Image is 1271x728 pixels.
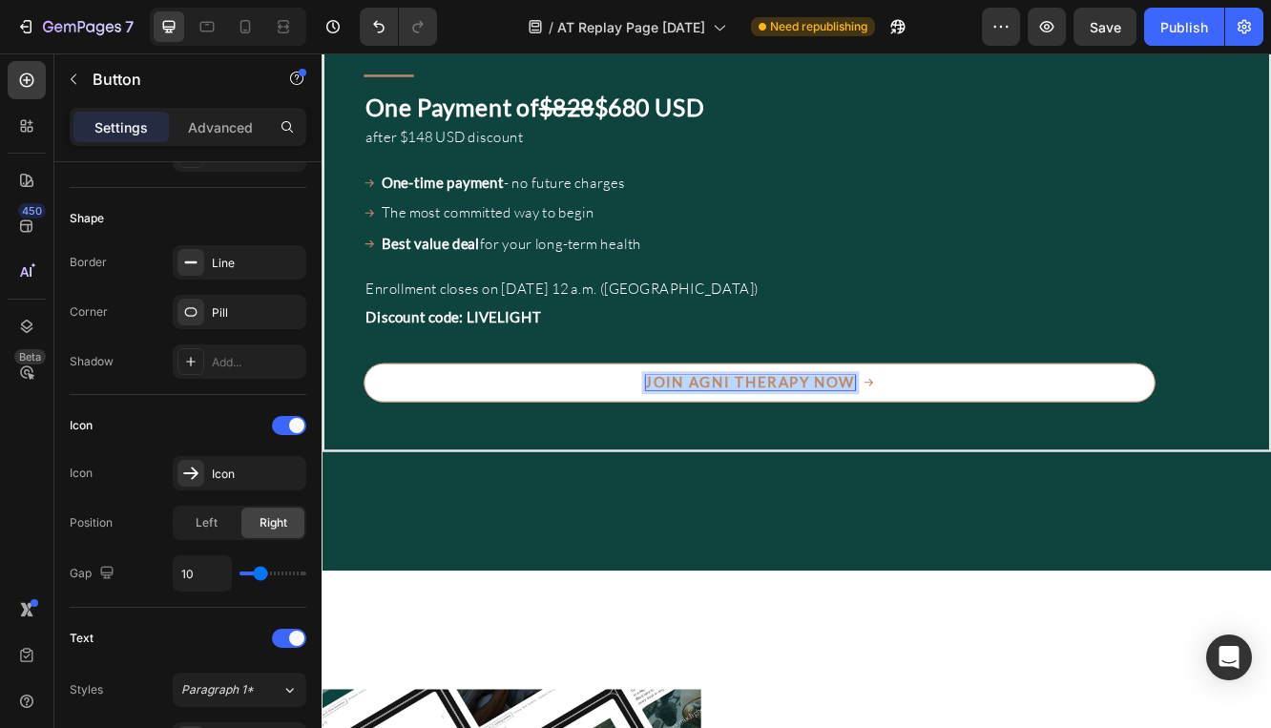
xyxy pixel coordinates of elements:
p: Advanced [188,117,253,137]
div: Pill [212,304,302,322]
div: Shadow [70,353,114,370]
div: Icon [70,417,93,434]
div: Corner [70,303,108,321]
span: Paragraph 1* [181,681,254,698]
div: Open Intercom Messenger [1206,634,1252,680]
p: 7 [125,15,134,38]
div: Position [70,514,113,531]
a: Rich Text Editor. Editing area: main [51,374,1005,421]
span: Need republishing [770,18,867,35]
button: Publish [1144,8,1224,46]
button: Save [1073,8,1136,46]
div: Border [70,254,107,271]
iframe: Design area [322,53,1271,728]
span: Join Agni Therapy Now [390,385,643,406]
div: Shape [70,210,104,227]
div: Publish [1160,17,1208,37]
span: AT Replay Page [DATE] [557,17,705,37]
span: Save [1090,19,1121,35]
div: Styles [70,681,103,698]
button: 7 [8,8,142,46]
div: Text [70,630,94,647]
div: Gap [70,561,118,587]
div: Line [212,255,302,272]
div: Icon [212,466,302,483]
div: Undo/Redo [360,8,437,46]
div: Rich Text Editor. Editing area: main [390,388,643,406]
div: Beta [14,349,46,364]
p: Button [93,68,255,91]
span: Left [196,514,218,531]
div: Add... [212,354,302,371]
p: Settings [94,117,148,137]
input: Auto [174,556,231,591]
span: Right [260,514,287,531]
div: 450 [18,203,46,218]
button: Paragraph 1* [173,673,306,707]
span: / [549,17,553,37]
div: Icon [70,465,93,482]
